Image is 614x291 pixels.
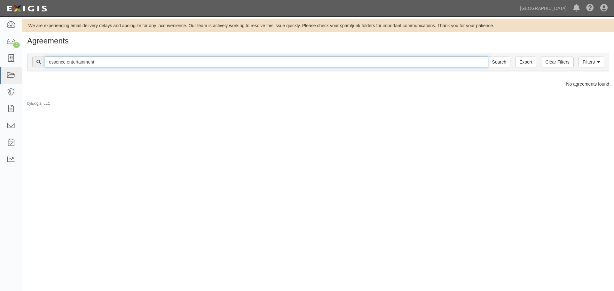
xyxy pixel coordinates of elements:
[31,101,51,106] a: Exigis, LLC
[45,57,488,67] input: Search
[541,57,573,67] a: Clear Filters
[517,2,570,15] a: [GEOGRAPHIC_DATA]
[586,4,594,12] i: Help Center - Complianz
[515,57,536,67] a: Export
[488,57,510,67] input: Search
[579,57,604,67] a: Filters
[13,42,20,48] div: 2
[5,3,49,14] img: logo-5460c22ac91f19d4615b14bd174203de0afe785f0fc80cf4dbbc73dc1793850b.png
[27,37,609,45] h1: Agreements
[22,22,614,29] div: We are experiencing email delivery delays and apologize for any inconvenience. Our team is active...
[27,101,51,106] small: by
[22,81,614,87] div: No agreements found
